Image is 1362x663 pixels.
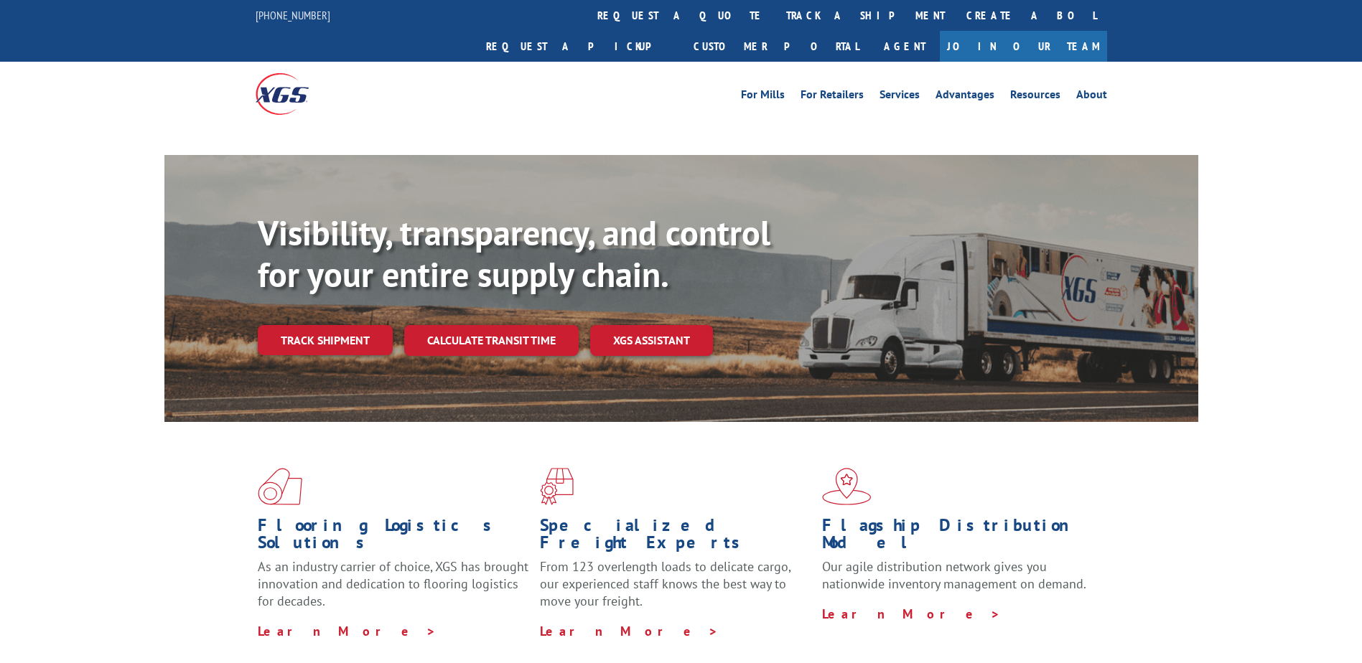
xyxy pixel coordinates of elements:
[1076,89,1107,105] a: About
[741,89,785,105] a: For Mills
[801,89,864,105] a: For Retailers
[880,89,920,105] a: Services
[258,210,770,296] b: Visibility, transparency, and control for your entire supply chain.
[590,325,713,356] a: XGS ASSISTANT
[1010,89,1060,105] a: Resources
[258,468,302,505] img: xgs-icon-total-supply-chain-intelligence-red
[540,558,811,622] p: From 123 overlength loads to delicate cargo, our experienced staff knows the best way to move you...
[258,325,393,355] a: Track shipment
[258,517,529,558] h1: Flooring Logistics Solutions
[540,623,719,639] a: Learn More >
[822,517,1093,558] h1: Flagship Distribution Model
[258,623,437,639] a: Learn More >
[936,89,994,105] a: Advantages
[256,8,330,22] a: [PHONE_NUMBER]
[822,468,872,505] img: xgs-icon-flagship-distribution-model-red
[540,517,811,558] h1: Specialized Freight Experts
[475,31,683,62] a: Request a pickup
[404,325,579,356] a: Calculate transit time
[822,558,1086,592] span: Our agile distribution network gives you nationwide inventory management on demand.
[869,31,940,62] a: Agent
[683,31,869,62] a: Customer Portal
[822,606,1001,622] a: Learn More >
[940,31,1107,62] a: Join Our Team
[540,468,574,505] img: xgs-icon-focused-on-flooring-red
[258,558,528,609] span: As an industry carrier of choice, XGS has brought innovation and dedication to flooring logistics...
